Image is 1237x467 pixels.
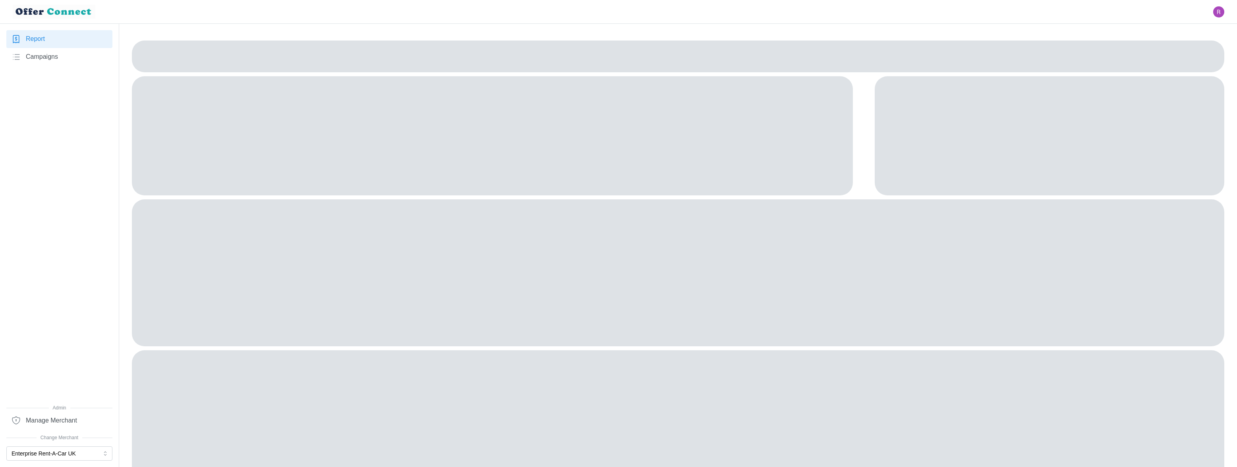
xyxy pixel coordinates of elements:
img: Ryan Gribben [1213,6,1224,17]
button: Enterprise Rent-A-Car UK [6,446,112,461]
a: Campaigns [6,48,112,66]
button: Open user button [1213,6,1224,17]
span: Report [26,34,45,44]
a: Manage Merchant [6,411,112,429]
span: Manage Merchant [26,416,77,426]
span: Admin [6,404,112,412]
a: Report [6,30,112,48]
span: Campaigns [26,52,58,62]
span: Change Merchant [6,434,112,442]
img: loyalBe Logo [13,5,95,19]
